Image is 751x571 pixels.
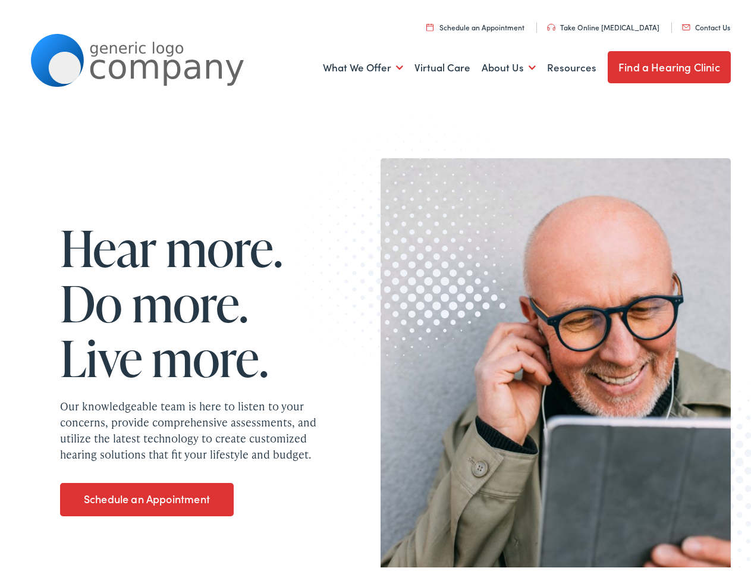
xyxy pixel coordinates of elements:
[323,42,403,86] a: What We Offer
[414,42,470,86] a: Virtual Care
[426,20,433,27] img: utility icon
[60,217,156,271] span: Hear
[60,272,122,327] span: Do
[682,21,690,27] img: utility icon
[682,18,730,29] a: Contact Us
[60,394,345,459] p: Our knowledgeable team is here to listen to your concerns, provide comprehensive assessments, and...
[60,479,233,513] a: Schedule an Appointment
[482,42,536,86] a: About Us
[608,48,731,80] a: Find a Hearing Clinic
[272,89,552,377] img: Graphic image with a halftone pattern, contributing to the site's visual design.
[426,18,524,29] a: Schedule an Appointment
[166,217,282,271] span: more.
[60,327,142,381] span: Live
[132,272,249,327] span: more.
[547,20,555,27] img: utility icon
[547,18,659,29] a: Take Online [MEDICAL_DATA]
[547,42,596,86] a: Resources
[152,327,268,381] span: more.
